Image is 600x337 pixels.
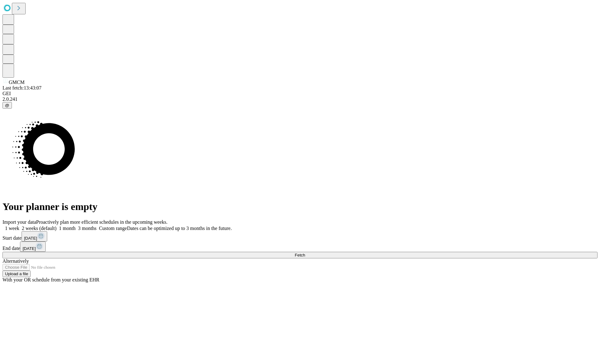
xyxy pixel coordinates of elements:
[295,253,305,257] span: Fetch
[78,226,97,231] span: 3 months
[2,252,597,258] button: Fetch
[22,231,47,242] button: [DATE]
[2,85,42,90] span: Last fetch: 13:43:07
[2,242,597,252] div: End date
[24,236,37,241] span: [DATE]
[9,80,25,85] span: GMCM
[36,219,167,225] span: Proactively plan more efficient schedules in the upcoming weeks.
[127,226,232,231] span: Dates can be optimized up to 3 months in the future.
[59,226,76,231] span: 1 month
[2,219,36,225] span: Import your data
[2,102,12,109] button: @
[99,226,127,231] span: Custom range
[2,277,99,282] span: With your OR schedule from your existing EHR
[2,201,597,212] h1: Your planner is empty
[5,226,19,231] span: 1 week
[20,242,46,252] button: [DATE]
[22,226,57,231] span: 2 weeks (default)
[2,258,29,264] span: Alternatively
[22,246,36,251] span: [DATE]
[2,271,31,277] button: Upload a file
[2,91,597,96] div: GEI
[2,231,597,242] div: Start date
[5,103,9,108] span: @
[2,96,597,102] div: 2.0.241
